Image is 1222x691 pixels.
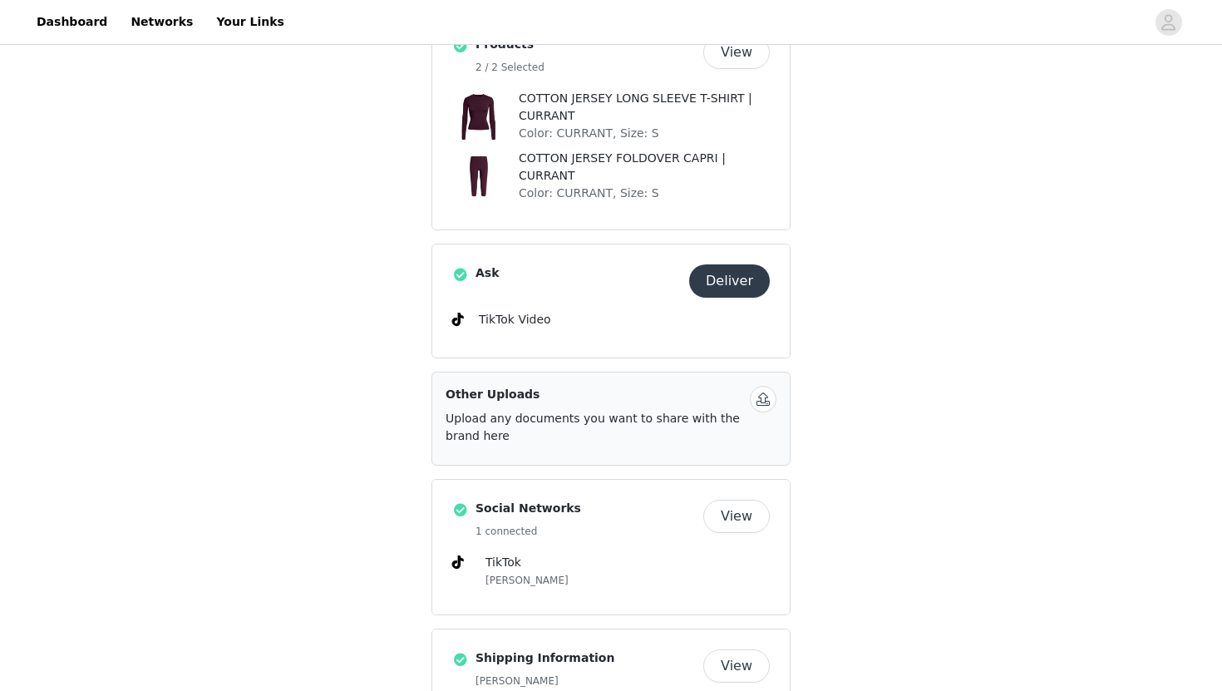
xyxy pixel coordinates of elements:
a: View [703,47,770,59]
h4: Shipping Information [475,649,697,667]
span: Upload any documents you want to share with the brand here [446,412,740,442]
h5: [PERSON_NAME] [485,573,770,588]
div: Ask [431,244,791,358]
p: Color: CURRANT, Size: S [519,125,770,142]
h4: Ask [475,264,682,282]
button: Deliver [689,264,770,298]
a: Dashboard [27,3,117,41]
p: Color: CURRANT, Size: S [519,185,770,202]
a: View [703,660,770,673]
div: avatar [1160,9,1176,36]
a: View [703,511,770,523]
h5: 2 / 2 Selected [475,60,697,75]
span: TikTok Video [479,313,551,326]
h4: Social Networks [475,500,697,517]
h4: TikTok [485,554,770,571]
div: Social Networks [431,479,791,615]
button: View [703,36,770,69]
button: View [703,500,770,533]
p: COTTON JERSEY LONG SLEEVE T-SHIRT | CURRANT [519,90,770,125]
div: Products [431,15,791,230]
a: Your Links [206,3,294,41]
button: View [703,649,770,683]
h4: Other Uploads [446,386,743,403]
p: COTTON JERSEY FOLDOVER CAPRI | CURRANT [519,150,770,185]
a: Deliver [689,275,770,288]
a: Networks [121,3,203,41]
span: 1 connected [475,526,537,537]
